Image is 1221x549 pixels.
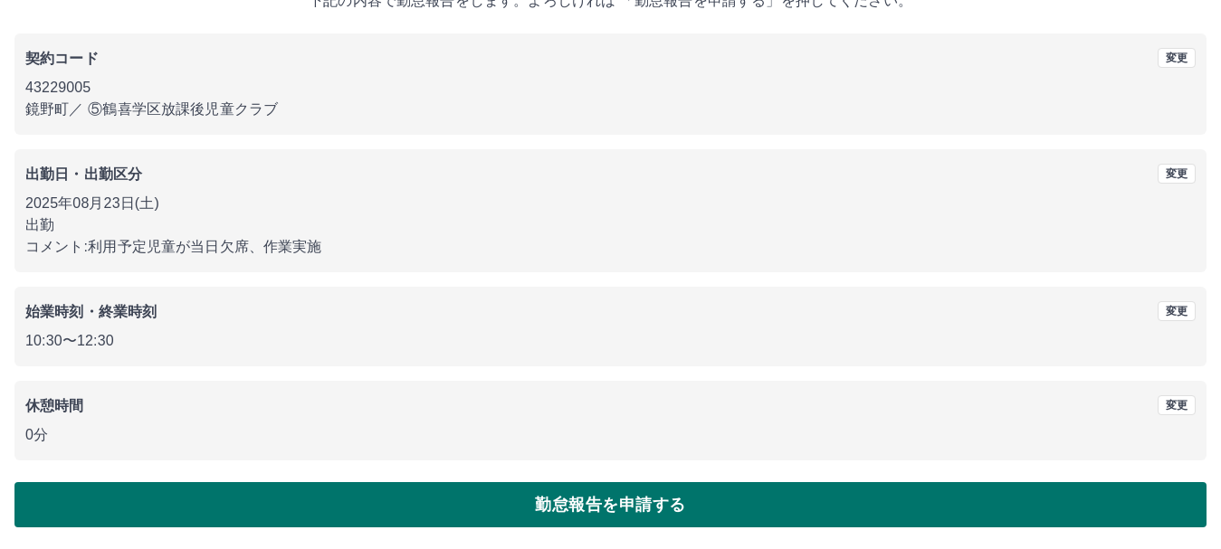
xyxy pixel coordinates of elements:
p: コメント: 利用予定児童が当日欠席、作業実施 [25,236,1196,258]
button: 変更 [1158,395,1196,415]
b: 契約コード [25,51,99,66]
p: 2025年08月23日(土) [25,193,1196,214]
p: 0分 [25,424,1196,446]
button: 変更 [1158,48,1196,68]
p: 鏡野町 ／ ⑤鶴喜学区放課後児童クラブ [25,99,1196,120]
button: 変更 [1158,164,1196,184]
button: 勤怠報告を申請する [14,482,1207,527]
p: 出勤 [25,214,1196,236]
b: 休憩時間 [25,398,84,413]
b: 始業時刻・終業時刻 [25,304,157,319]
b: 出勤日・出勤区分 [25,166,142,182]
button: 変更 [1158,301,1196,321]
p: 10:30 〜 12:30 [25,330,1196,352]
p: 43229005 [25,77,1196,99]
